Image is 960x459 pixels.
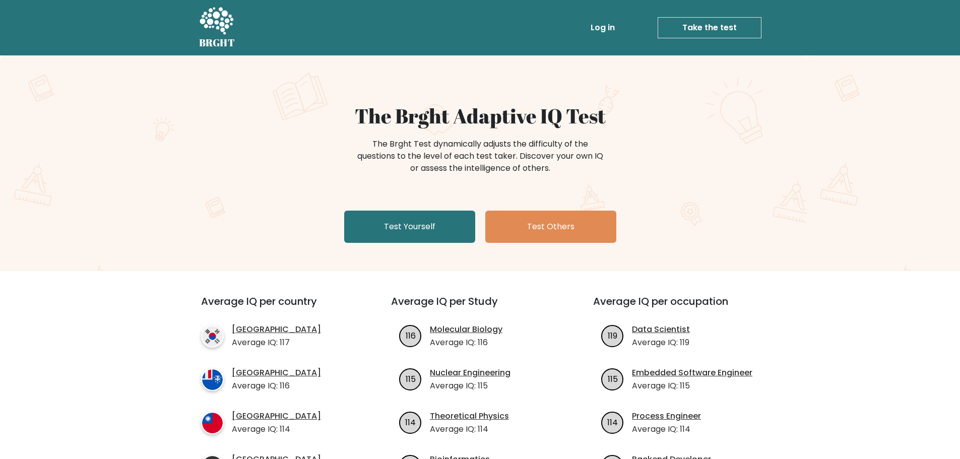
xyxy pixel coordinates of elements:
a: [GEOGRAPHIC_DATA] [232,323,321,336]
a: Test Others [485,211,616,243]
a: Theoretical Physics [430,410,509,422]
a: [GEOGRAPHIC_DATA] [232,367,321,379]
a: Molecular Biology [430,323,502,336]
a: Take the test [658,17,761,38]
h3: Average IQ per occupation [593,295,771,319]
p: Average IQ: 115 [632,380,752,392]
a: Embedded Software Engineer [632,367,752,379]
text: 119 [608,330,617,341]
p: Average IQ: 114 [632,423,701,435]
img: country [201,368,224,391]
a: Data Scientist [632,323,690,336]
img: country [201,325,224,348]
p: Average IQ: 117 [232,337,321,349]
p: Average IQ: 119 [632,337,690,349]
a: BRGHT [199,4,235,51]
h3: Average IQ per country [201,295,355,319]
p: Average IQ: 115 [430,380,510,392]
a: [GEOGRAPHIC_DATA] [232,410,321,422]
text: 114 [405,416,416,428]
h3: Average IQ per Study [391,295,569,319]
p: Average IQ: 116 [232,380,321,392]
img: country [201,412,224,434]
a: Process Engineer [632,410,701,422]
text: 114 [607,416,618,428]
p: Average IQ: 114 [232,423,321,435]
text: 115 [608,373,618,384]
a: Log in [587,18,619,38]
p: Average IQ: 116 [430,337,502,349]
a: Test Yourself [344,211,475,243]
h5: BRGHT [199,37,235,49]
p: Average IQ: 114 [430,423,509,435]
text: 116 [406,330,416,341]
h1: The Brght Adaptive IQ Test [234,104,726,128]
text: 115 [406,373,416,384]
div: The Brght Test dynamically adjusts the difficulty of the questions to the level of each test take... [354,138,606,174]
a: Nuclear Engineering [430,367,510,379]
